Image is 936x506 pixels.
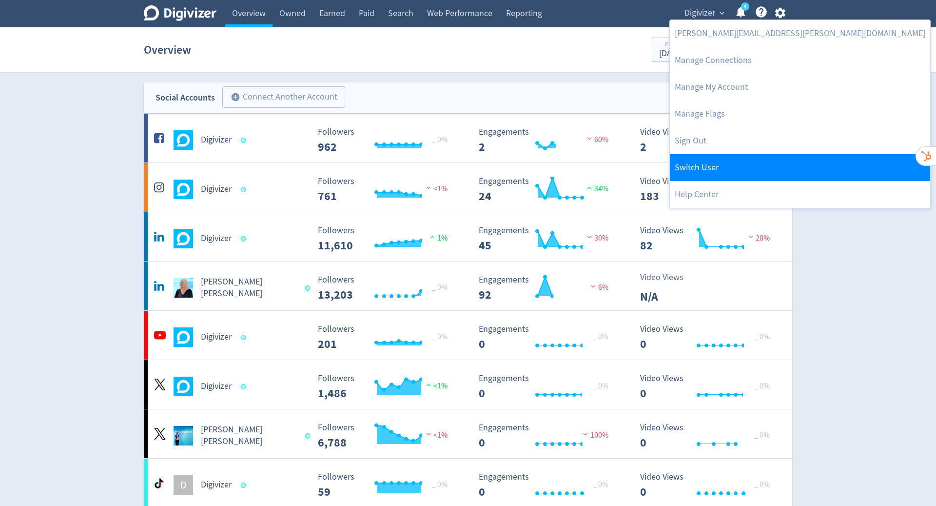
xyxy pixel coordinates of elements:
a: Switch User [670,154,930,181]
a: Manage Connections [670,47,930,74]
a: Log out [670,127,930,154]
a: [PERSON_NAME][EMAIL_ADDRESS][PERSON_NAME][DOMAIN_NAME] [670,20,930,47]
a: Manage My Account [670,74,930,101]
a: Help Center [670,181,930,208]
a: Manage Flags [670,101,930,127]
